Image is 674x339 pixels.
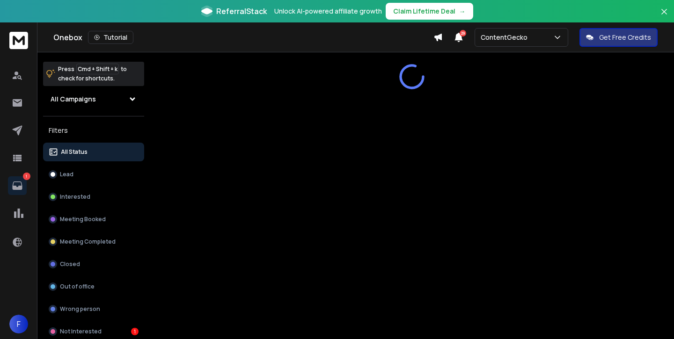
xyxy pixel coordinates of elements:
[9,315,28,333] button: F
[599,33,651,42] p: Get Free Credits
[43,255,144,274] button: Closed
[131,328,139,335] div: 1
[60,216,106,223] p: Meeting Booked
[60,238,116,245] p: Meeting Completed
[43,143,144,161] button: All Status
[274,7,382,16] p: Unlock AI-powered affiliate growth
[60,328,102,335] p: Not Interested
[43,210,144,229] button: Meeting Booked
[60,193,90,201] p: Interested
[43,124,144,137] h3: Filters
[386,3,473,20] button: Claim Lifetime Deal→
[76,64,119,74] span: Cmd + Shift + k
[579,28,658,47] button: Get Free Credits
[216,6,267,17] span: ReferralStack
[60,305,100,313] p: Wrong person
[459,7,466,16] span: →
[60,171,73,178] p: Lead
[43,232,144,251] button: Meeting Completed
[43,188,144,206] button: Interested
[460,30,466,36] span: 29
[88,31,133,44] button: Tutorial
[53,31,433,44] div: Onebox
[23,173,30,180] p: 1
[43,90,144,108] button: All Campaigns
[60,283,95,290] p: Out of office
[481,33,531,42] p: ContentGecko
[51,94,96,104] h1: All Campaigns
[658,6,670,28] button: Close banner
[43,277,144,296] button: Out of office
[58,65,127,83] p: Press to check for shortcuts.
[43,165,144,184] button: Lead
[61,148,88,156] p: All Status
[8,176,27,195] a: 1
[60,260,80,268] p: Closed
[43,300,144,318] button: Wrong person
